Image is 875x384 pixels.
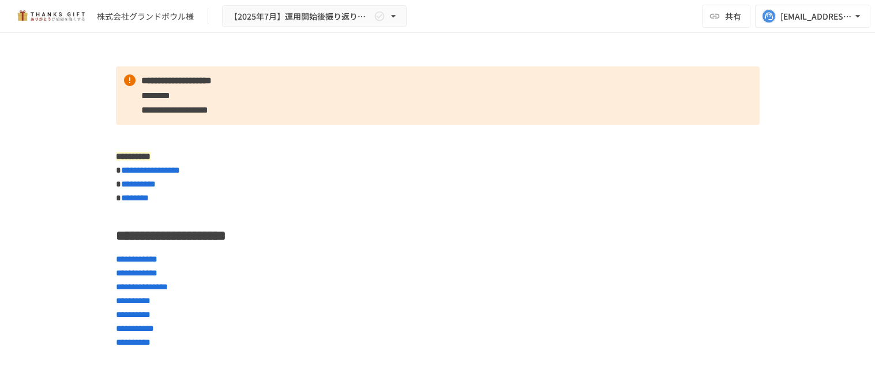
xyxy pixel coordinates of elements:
span: 【2025年7月】運用開始後振り返りミーティング [230,9,371,24]
button: 共有 [702,5,750,28]
button: [EMAIL_ADDRESS][DOMAIN_NAME] [755,5,870,28]
div: 株式会社グランドボウル様 [97,10,194,23]
button: 【2025年7月】運用開始後振り返りミーティング [222,5,407,28]
div: [EMAIL_ADDRESS][DOMAIN_NAME] [780,9,852,24]
span: 共有 [725,10,741,23]
img: mMP1OxWUAhQbsRWCurg7vIHe5HqDpP7qZo7fRoNLXQh [14,7,88,25]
